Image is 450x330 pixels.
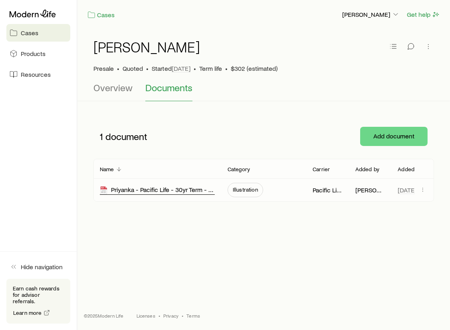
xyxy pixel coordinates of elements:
[87,10,115,20] a: Cases
[172,64,190,72] span: [DATE]
[117,64,119,72] span: •
[100,186,215,195] div: Priyanka - Pacific Life - 30yr Term - 1Million
[13,310,42,316] span: Learn more
[6,258,70,276] button: Hide navigation
[194,64,196,72] span: •
[225,64,228,72] span: •
[159,312,160,319] span: •
[84,312,124,319] p: © 2025 Modern Life
[21,70,51,78] span: Resources
[123,64,143,72] span: Quoted
[182,312,183,319] span: •
[6,66,70,83] a: Resources
[100,131,103,142] span: 1
[146,64,149,72] span: •
[163,312,178,319] a: Privacy
[228,166,250,172] p: Category
[398,166,414,172] p: Added
[360,127,428,146] button: Add document
[6,45,70,62] a: Products
[406,10,440,19] button: Get help
[93,64,114,72] p: Presale
[6,24,70,42] a: Cases
[231,64,278,72] span: $302 (estimated)
[93,82,434,101] div: Case details tabs
[355,186,385,194] p: [PERSON_NAME]
[342,10,400,20] button: [PERSON_NAME]
[93,82,133,93] span: Overview
[233,186,258,193] span: Illustration
[6,279,70,324] div: Earn cash rewards for advisor referrals.Learn more
[13,285,64,304] p: Earn cash rewards for advisor referrals.
[199,64,222,72] span: Term life
[105,131,147,142] span: document
[21,263,63,271] span: Hide navigation
[152,64,190,72] p: Started
[186,312,200,319] a: Terms
[313,166,330,172] p: Carrier
[137,312,155,319] a: Licenses
[355,166,379,172] p: Added by
[21,29,38,37] span: Cases
[100,166,114,172] p: Name
[313,186,343,194] p: Pacific Life Lynchburg
[398,186,416,194] span: [DATE]
[21,50,46,58] span: Products
[342,10,400,18] p: [PERSON_NAME]
[145,82,192,93] span: Documents
[93,39,200,55] h1: [PERSON_NAME]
